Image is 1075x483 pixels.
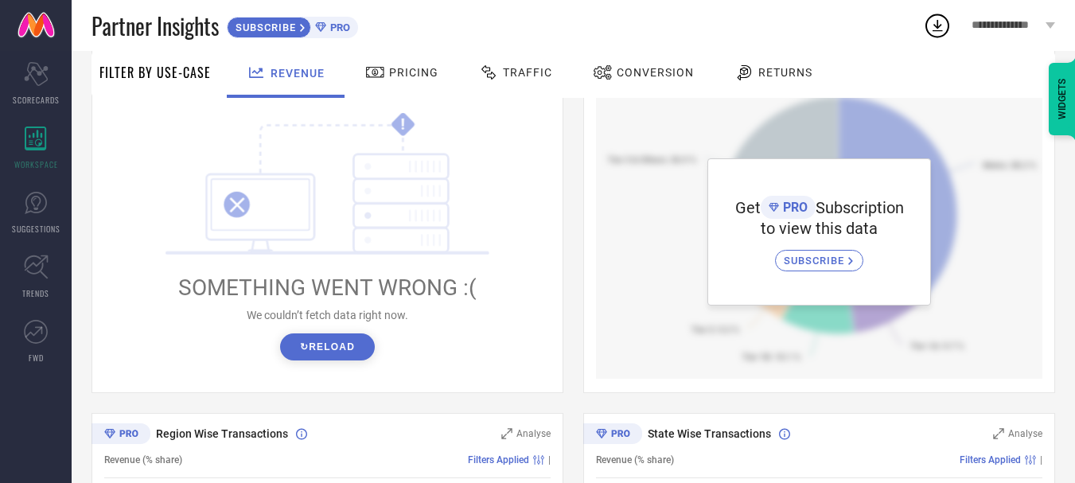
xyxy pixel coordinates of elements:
[503,66,552,79] span: Traffic
[92,10,219,42] span: Partner Insights
[648,427,771,440] span: State Wise Transactions
[468,454,529,465] span: Filters Applied
[775,238,863,271] a: SUBSCRIBE
[29,352,44,364] span: FWD
[326,21,350,33] span: PRO
[923,11,952,40] div: Open download list
[13,94,60,106] span: SCORECARDS
[993,428,1004,439] svg: Zoom
[583,423,642,447] div: Premium
[548,454,551,465] span: |
[401,115,405,134] tspan: !
[758,66,812,79] span: Returns
[156,427,288,440] span: Region Wise Transactions
[22,287,49,299] span: TRENDS
[1040,454,1042,465] span: |
[389,66,438,79] span: Pricing
[1008,428,1042,439] span: Analyse
[735,198,761,217] span: Get
[92,423,150,447] div: Premium
[271,67,325,80] span: Revenue
[516,428,551,439] span: Analyse
[228,21,300,33] span: SUBSCRIBE
[99,63,211,82] span: Filter By Use-Case
[227,13,358,38] a: SUBSCRIBEPRO
[761,219,878,238] span: to view this data
[960,454,1021,465] span: Filters Applied
[178,275,477,301] span: SOMETHING WENT WRONG :(
[784,255,848,267] span: SUBSCRIBE
[779,200,808,215] span: PRO
[617,66,694,79] span: Conversion
[247,309,408,321] span: We couldn’t fetch data right now.
[12,223,60,235] span: SUGGESTIONS
[104,454,182,465] span: Revenue (% share)
[14,158,58,170] span: WORKSPACE
[816,198,904,217] span: Subscription
[596,454,674,465] span: Revenue (% share)
[501,428,512,439] svg: Zoom
[280,333,375,360] button: ↻Reload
